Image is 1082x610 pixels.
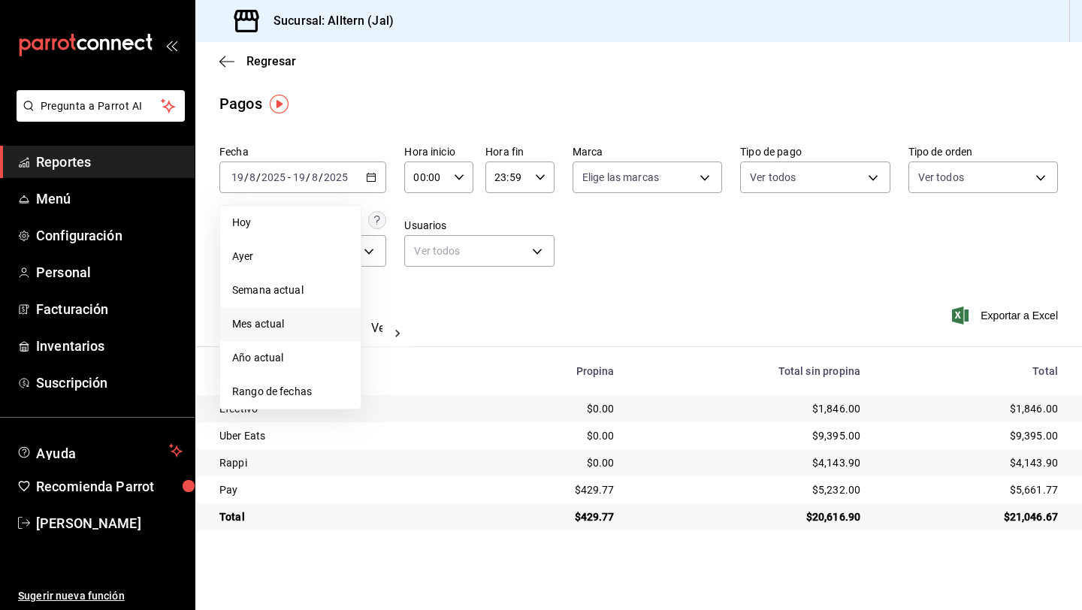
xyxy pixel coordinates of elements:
[491,455,615,470] div: $0.00
[36,513,183,533] span: [PERSON_NAME]
[36,373,183,393] span: Suscripción
[491,428,615,443] div: $0.00
[491,365,615,377] div: Propina
[36,476,183,497] span: Recomienda Parrot
[36,225,183,246] span: Configuración
[219,482,467,497] div: Pay
[491,482,615,497] div: $429.77
[319,171,323,183] span: /
[306,171,310,183] span: /
[36,299,183,319] span: Facturación
[639,428,861,443] div: $9,395.00
[219,428,467,443] div: Uber Eats
[231,171,244,183] input: --
[36,336,183,356] span: Inventarios
[404,220,554,231] label: Usuarios
[918,170,964,185] span: Ver todos
[884,455,1058,470] div: $4,143.90
[36,262,183,282] span: Personal
[288,171,291,183] span: -
[311,171,319,183] input: --
[884,482,1058,497] div: $5,661.77
[11,109,185,125] a: Pregunta a Parrot AI
[908,146,1058,157] label: Tipo de orden
[292,171,306,183] input: --
[639,401,861,416] div: $1,846.00
[261,12,394,30] h3: Sucursal: Alltern (Jal)
[18,588,183,604] span: Sugerir nueva función
[165,39,177,51] button: open_drawer_menu
[740,146,890,157] label: Tipo de pago
[256,171,261,183] span: /
[219,92,262,115] div: Pagos
[219,509,467,524] div: Total
[249,171,256,183] input: --
[17,90,185,122] button: Pregunta a Parrot AI
[323,171,349,183] input: ----
[261,171,286,183] input: ----
[955,307,1058,325] button: Exportar a Excel
[884,365,1058,377] div: Total
[639,365,861,377] div: Total sin propina
[639,455,861,470] div: $4,143.90
[36,189,183,209] span: Menú
[219,455,467,470] div: Rappi
[232,316,349,332] span: Mes actual
[232,350,349,366] span: Año actual
[404,146,473,157] label: Hora inicio
[573,146,722,157] label: Marca
[639,509,861,524] div: $20,616.90
[750,170,796,185] span: Ver todos
[41,98,162,114] span: Pregunta a Parrot AI
[884,428,1058,443] div: $9,395.00
[232,282,349,298] span: Semana actual
[491,509,615,524] div: $429.77
[246,54,296,68] span: Regresar
[232,384,349,400] span: Rango de fechas
[582,170,659,185] span: Elige las marcas
[884,509,1058,524] div: $21,046.67
[244,171,249,183] span: /
[491,401,615,416] div: $0.00
[219,146,386,157] label: Fecha
[404,235,554,267] div: Ver todos
[884,401,1058,416] div: $1,846.00
[639,482,861,497] div: $5,232.00
[36,152,183,172] span: Reportes
[36,442,163,460] span: Ayuda
[232,215,349,231] span: Hoy
[219,54,296,68] button: Regresar
[371,321,428,346] button: Ver pagos
[270,95,289,113] img: Tooltip marker
[485,146,555,157] label: Hora fin
[232,249,349,264] span: Ayer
